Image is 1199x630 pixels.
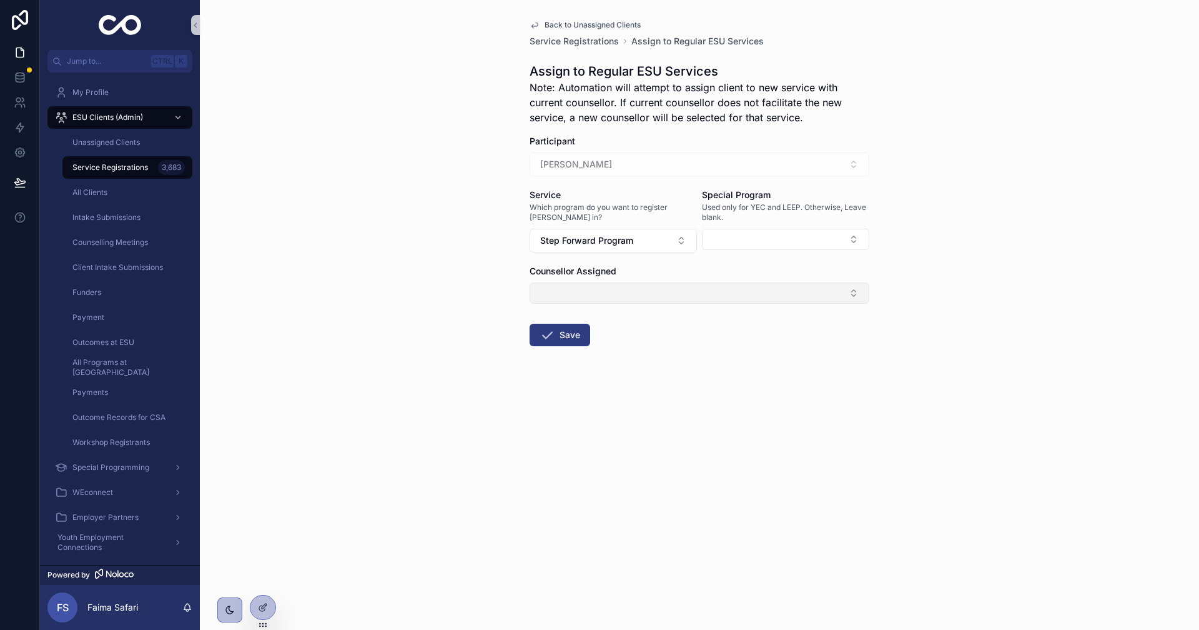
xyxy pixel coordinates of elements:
a: ESU Clients (Admin) [47,106,192,129]
button: Select Button [702,229,869,250]
a: WEconnect [47,481,192,504]
span: Payments [72,387,108,397]
span: Powered by [47,570,90,580]
a: Special Programming [47,456,192,479]
a: All Clients [62,181,192,204]
span: Youth Employment Connections [57,532,164,552]
span: ESU Clients (Admin) [72,112,143,122]
span: Intake Submissions [72,212,141,222]
a: Outcome Records for CSA [62,406,192,429]
span: Service [530,189,561,200]
span: Service Registrations [72,162,148,172]
span: Counselling Meetings [72,237,148,247]
a: Outcomes at ESU [62,331,192,354]
a: Payments [62,381,192,404]
button: Jump to...CtrlK [47,50,192,72]
span: Special Programming [72,462,149,472]
a: Funders [62,281,192,304]
a: Service Registrations [530,35,619,47]
a: Payment [62,306,192,329]
span: Employer Partners [72,512,139,522]
span: Outcomes at ESU [72,337,134,347]
span: Client Intake Submissions [72,262,163,272]
span: My Profile [72,87,109,97]
a: Service Registrations3,683 [62,156,192,179]
a: Assign to Regular ESU Services [631,35,764,47]
a: Workshop Registrants [62,431,192,454]
span: All Programs at [GEOGRAPHIC_DATA] [72,357,180,377]
span: Payment [72,312,104,322]
a: Youth Employment Connections [47,531,192,554]
a: Employer Partners [47,506,192,529]
span: Unassigned Clients [72,137,140,147]
img: App logo [99,15,142,35]
button: Select Button [530,229,697,252]
span: Funders [72,287,101,297]
span: All Clients [72,187,107,197]
span: Ctrl [151,55,174,67]
a: Intake Submissions [62,206,192,229]
h1: Assign to Regular ESU Services [530,62,869,80]
span: Note: Automation will attempt to assign client to new service with current counsellor. If current... [530,80,869,125]
a: All Programs at [GEOGRAPHIC_DATA] [62,356,192,379]
span: WEconnect [72,487,113,497]
a: Unassigned Clients [62,131,192,154]
span: Used only for YEC and LEEP. Otherwise, Leave blank. [702,202,869,222]
a: Back to Unassigned Clients [530,20,641,30]
button: Select Button [530,282,869,304]
span: Counsellor Assigned [530,266,616,276]
span: K [176,56,186,66]
a: Counselling Meetings [62,231,192,254]
div: scrollable content [40,72,200,565]
span: Jump to... [67,56,146,66]
span: Special Program [702,189,771,200]
span: Workshop Registrants [72,437,150,447]
span: Which program do you want to register [PERSON_NAME] in? [530,202,697,222]
div: 3,683 [158,160,185,175]
button: Save [530,324,590,346]
span: Participant [530,136,575,146]
span: Step Forward Program [540,234,633,247]
a: Client Intake Submissions [62,256,192,279]
a: Powered by [40,565,200,585]
p: Faima Safari [87,601,138,614]
span: Outcome Records for CSA [72,412,165,422]
span: Back to Unassigned Clients [545,20,641,30]
a: My Profile [47,81,192,104]
span: FS [57,600,69,615]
